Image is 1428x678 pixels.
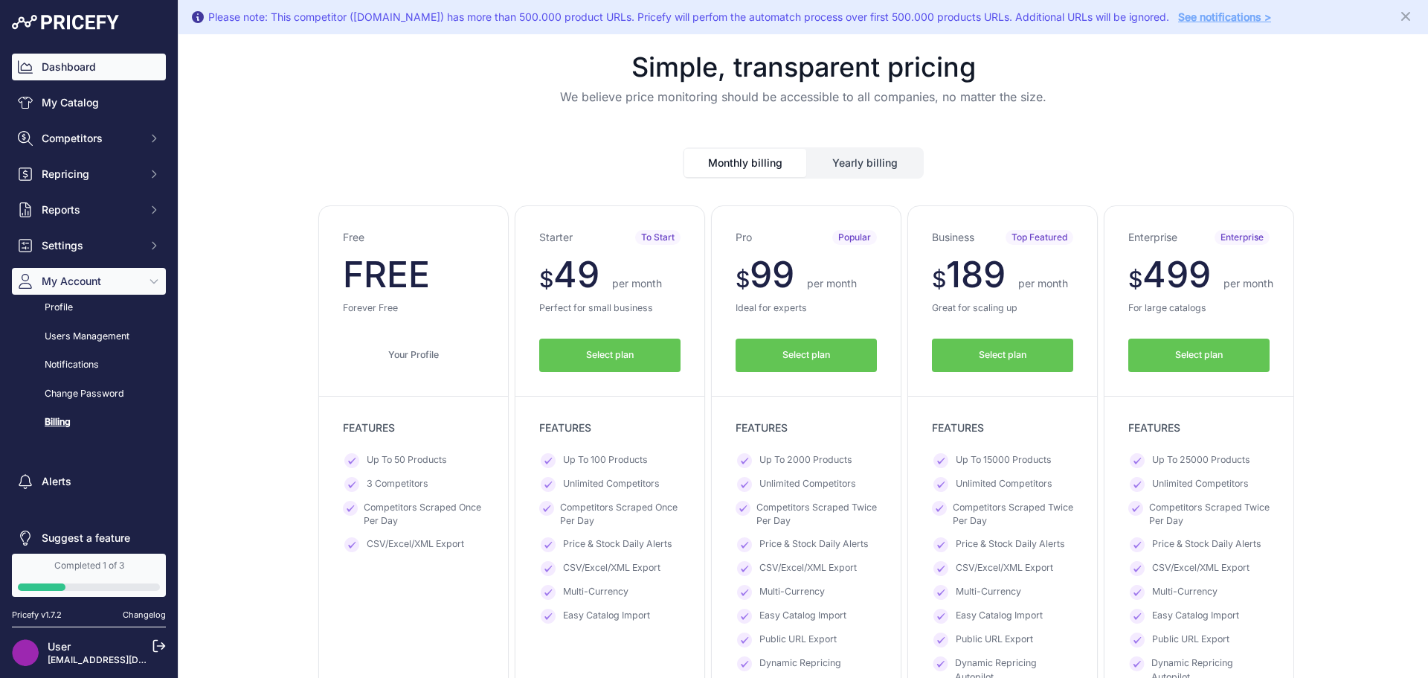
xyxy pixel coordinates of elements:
[563,561,660,576] span: CSV/Excel/XML Export
[1128,301,1270,316] p: For large catalogs
[539,339,681,372] button: Select plan
[782,348,830,362] span: Select plan
[208,10,1169,25] div: Please note: This competitor ([DOMAIN_NAME]) has more than 500.000 product URLs. Pricefy will per...
[956,453,1052,468] span: Up To 15000 Products
[750,252,794,296] span: 99
[956,609,1043,624] span: Easy Catalog Import
[12,15,119,30] img: Pricefy Logo
[953,501,1073,528] span: Competitors Scraped Twice Per Day
[190,52,1416,82] h1: Simple, transparent pricing
[12,232,166,259] button: Settings
[367,537,464,552] span: CSV/Excel/XML Export
[612,277,662,290] span: per month
[932,266,946,292] span: $
[832,230,877,245] span: Popular
[1152,537,1261,552] span: Price & Stock Daily Alerts
[1152,561,1249,576] span: CSV/Excel/XML Export
[48,640,71,653] a: User
[956,561,1053,576] span: CSV/Excel/XML Export
[807,277,857,290] span: per month
[12,525,166,551] a: Suggest a feature
[539,230,573,245] h3: Starter
[736,339,877,372] button: Select plan
[12,125,166,152] button: Competitors
[1152,609,1239,624] span: Easy Catalog Import
[932,301,1073,316] p: Great for scaling up
[586,348,634,362] span: Select plan
[12,196,166,223] button: Reports
[1398,6,1416,24] button: Close
[1152,633,1229,647] span: Public URL Export
[932,339,1073,372] button: Select plan
[635,230,681,245] span: To Start
[759,561,857,576] span: CSV/Excel/XML Export
[1128,420,1270,435] p: FEATURES
[12,89,166,116] a: My Catalog
[42,238,139,253] span: Settings
[1128,266,1142,292] span: $
[932,230,974,245] h3: Business
[759,477,856,492] span: Unlimited Competitors
[553,252,599,296] span: 49
[190,88,1416,106] p: We believe price monitoring should be accessible to all companies, no matter the size.
[956,537,1065,552] span: Price & Stock Daily Alerts
[12,324,166,350] a: Users Management
[1018,277,1068,290] span: per month
[1006,230,1073,245] span: Top Featured
[736,266,750,292] span: $
[560,501,681,528] span: Competitors Scraped Once Per Day
[759,656,841,671] span: Dynamic Repricing
[12,268,166,295] button: My Account
[539,420,681,435] p: FEATURES
[42,274,139,289] span: My Account
[563,537,672,552] span: Price & Stock Daily Alerts
[343,230,364,245] h3: Free
[563,609,650,624] span: Easy Catalog Import
[736,420,877,435] p: FEATURES
[367,453,447,468] span: Up To 50 Products
[18,560,160,572] div: Completed 1 of 3
[736,230,752,245] h3: Pro
[1152,585,1218,600] span: Multi-Currency
[123,610,166,620] a: Changelog
[12,161,166,188] button: Repricing
[539,266,553,292] span: $
[42,202,139,217] span: Reports
[956,585,1021,600] span: Multi-Currency
[343,420,484,435] p: FEATURES
[808,149,922,177] button: Yearly billing
[563,585,628,600] span: Multi-Currency
[759,453,852,468] span: Up To 2000 Products
[956,633,1033,647] span: Public URL Export
[1152,453,1250,468] span: Up To 25000 Products
[1215,230,1270,245] span: Enterprise
[684,149,806,177] button: Monthly billing
[48,654,203,665] a: [EMAIL_ADDRESS][DOMAIN_NAME]
[1223,277,1273,290] span: per month
[1128,339,1270,372] button: Select plan
[343,252,430,296] span: FREE
[1178,10,1271,23] a: See notifications >
[364,501,484,528] span: Competitors Scraped Once Per Day
[1152,477,1249,492] span: Unlimited Competitors
[12,409,166,435] a: Billing
[12,381,166,407] a: Change Password
[343,339,484,372] a: Your Profile
[563,477,660,492] span: Unlimited Competitors
[343,301,484,316] p: Forever Free
[932,420,1073,435] p: FEATURES
[1128,230,1177,245] h3: Enterprise
[956,477,1052,492] span: Unlimited Competitors
[946,252,1006,296] span: 189
[42,131,139,146] span: Competitors
[367,477,428,492] span: 3 Competitors
[759,633,837,647] span: Public URL Export
[759,585,825,600] span: Multi-Currency
[539,301,681,316] p: Perfect for small business
[42,167,139,182] span: Repricing
[12,54,166,80] a: Dashboard
[12,352,166,378] a: Notifications
[736,301,877,316] p: Ideal for experts
[12,295,166,321] a: Profile
[12,468,166,495] a: Alerts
